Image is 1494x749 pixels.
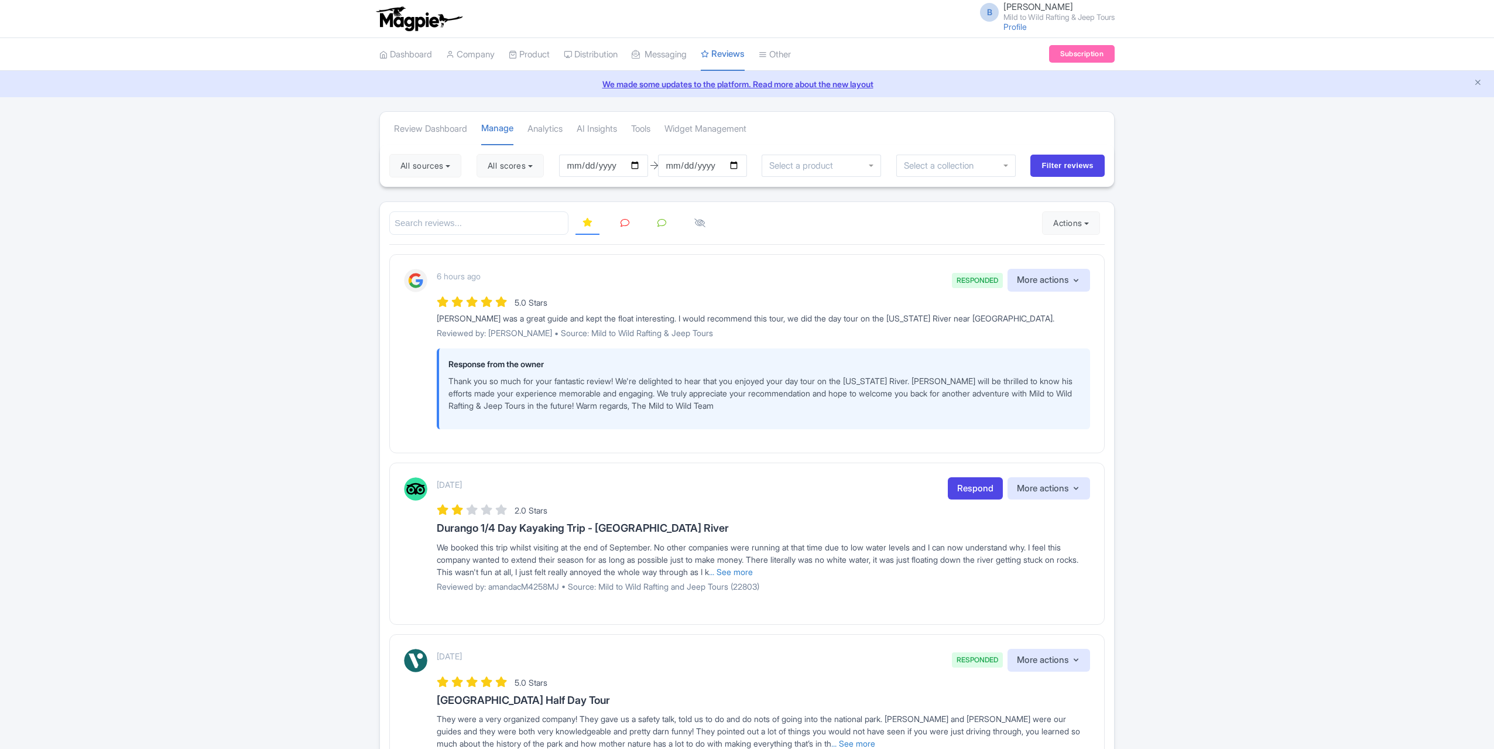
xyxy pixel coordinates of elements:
a: Other [759,39,791,71]
a: Analytics [527,113,563,145]
span: 2.0 Stars [515,505,547,515]
p: 6 hours ago [437,270,481,282]
a: We made some updates to the platform. Read more about the new layout [7,78,1487,90]
input: Search reviews... [389,211,568,235]
p: [DATE] [437,478,462,491]
p: Reviewed by: amandacM4258MJ • Source: Mild to Wild Rafting and Jeep Tours (22803) [437,580,1090,593]
a: Respond [948,477,1003,500]
a: ... See more [831,738,875,748]
p: Reviewed by: [PERSON_NAME] • Source: Mild to Wild Rafting & Jeep Tours [437,327,1090,339]
button: Actions [1042,211,1100,235]
span: [PERSON_NAME] [1003,1,1073,12]
span: RESPONDED [952,652,1003,668]
button: All sources [389,154,461,177]
a: Manage [481,112,513,146]
h3: [GEOGRAPHIC_DATA] Half Day Tour [437,695,1090,706]
button: More actions [1008,269,1090,292]
img: logo-ab69f6fb50320c5b225c76a69d11143b.png [373,6,464,32]
p: Thank you so much for your fantastic review! We're delighted to hear that you enjoyed your day to... [448,375,1081,412]
button: More actions [1008,649,1090,672]
a: Product [509,39,550,71]
button: More actions [1008,477,1090,500]
button: Close announcement [1474,77,1482,90]
img: Viator Logo [404,649,427,672]
a: Dashboard [379,39,432,71]
small: Mild to Wild Rafting & Jeep Tours [1003,13,1115,21]
p: Response from the owner [448,358,1081,370]
input: Filter reviews [1030,155,1105,177]
a: B [PERSON_NAME] Mild to Wild Rafting & Jeep Tours [973,2,1115,21]
p: [DATE] [437,650,462,662]
span: RESPONDED [952,273,1003,288]
a: Tools [631,113,650,145]
a: Review Dashboard [394,113,467,145]
span: B [980,3,999,22]
a: Profile [1003,22,1027,32]
a: Distribution [564,39,618,71]
img: Tripadvisor Logo [404,477,427,501]
img: Google Logo [404,269,427,292]
a: Widget Management [664,113,746,145]
h3: Durango 1/4 Day Kayaking Trip - [GEOGRAPHIC_DATA] River [437,522,1090,534]
button: All scores [477,154,544,177]
div: [PERSON_NAME] was a great guide and kept the float interesting. I would recommend this tour, we d... [437,312,1090,324]
a: Messaging [632,39,687,71]
a: Subscription [1049,45,1115,63]
a: AI Insights [577,113,617,145]
a: ... See more [709,567,753,577]
input: Select a collection [904,160,982,171]
a: Company [446,39,495,71]
span: 5.0 Stars [515,678,547,688]
a: Reviews [701,38,745,71]
span: 5.0 Stars [515,297,547,307]
input: Select a product [769,160,839,171]
div: We booked this trip whilst visiting at the end of September. No other companies were running at t... [437,541,1090,578]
